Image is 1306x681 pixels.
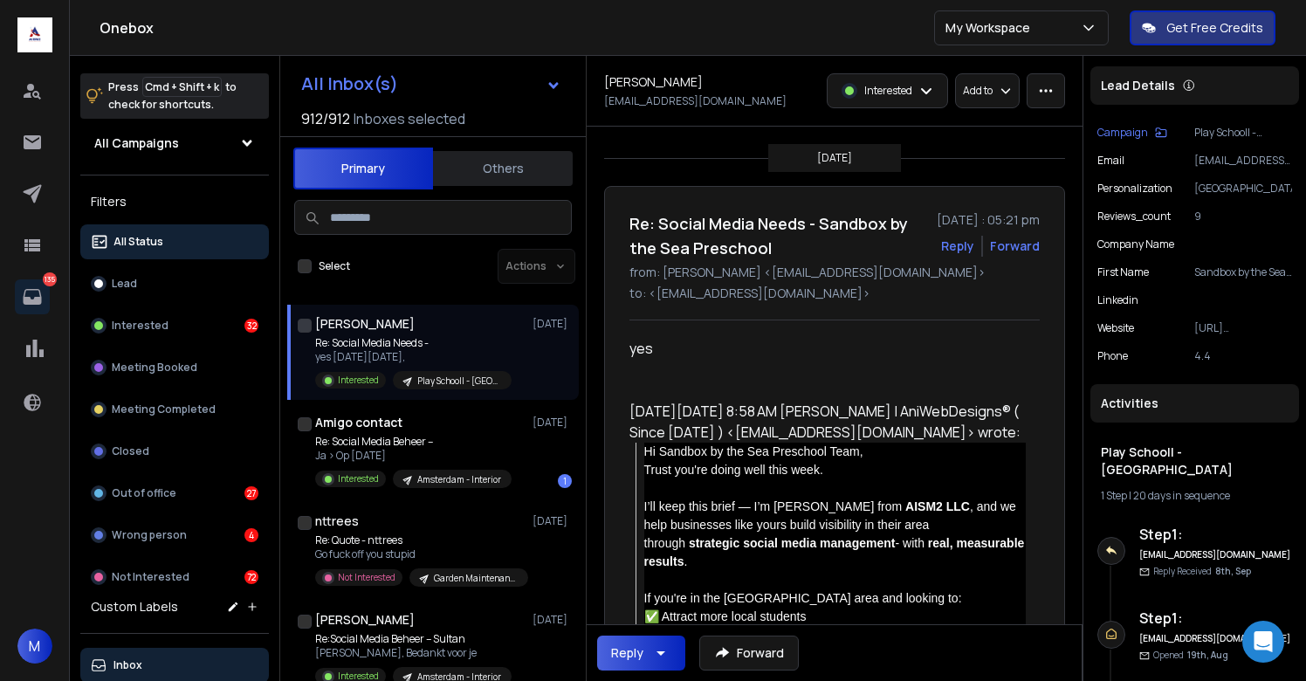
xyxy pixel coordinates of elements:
[1097,154,1124,168] p: Email
[338,472,379,485] p: Interested
[1090,384,1299,423] div: Activities
[417,473,501,486] p: Amsterdam - Interior
[315,336,512,350] p: Re: Social Media Needs -
[315,350,512,364] p: yes [DATE][DATE],
[604,73,703,91] h1: [PERSON_NAME]
[963,84,993,98] p: Add to
[1097,210,1171,224] p: Reviews_count
[315,533,525,547] p: Re: Quote - nttrees
[533,317,572,331] p: [DATE]
[629,285,1040,302] p: to: <[EMAIL_ADDRESS][DOMAIN_NAME]>
[315,512,359,530] h1: nttrees
[597,636,685,671] button: Reply
[604,94,787,108] p: [EMAIL_ADDRESS][DOMAIN_NAME]
[1194,210,1292,224] p: 9
[315,646,512,660] p: [PERSON_NAME], Bedankt voor je
[1194,182,1292,196] p: [GEOGRAPHIC_DATA]
[417,375,501,388] p: Play Schooll - [GEOGRAPHIC_DATA]
[112,486,176,500] p: Out of office
[319,259,350,273] label: Select
[1097,182,1172,196] p: Personalization
[80,560,269,595] button: Not Interested72
[1194,154,1292,168] p: [EMAIL_ADDRESS][DOMAIN_NAME]
[533,514,572,528] p: [DATE]
[108,79,237,113] p: Press to check for shortcuts.
[301,75,398,93] h1: All Inbox(s)
[644,461,1026,479] div: Trust you're doing well this week.
[558,474,572,488] div: 1
[1101,488,1127,503] span: 1 Step
[1097,126,1167,140] button: Campaign
[1097,321,1134,335] p: website
[354,108,465,129] h3: Inboxes selected
[142,77,222,97] span: Cmd + Shift + k
[533,416,572,430] p: [DATE]
[1097,349,1128,363] p: Phone
[80,224,269,259] button: All Status
[905,499,970,513] strong: AISM2 LLC
[80,308,269,343] button: Interested32
[895,536,899,550] span: -
[244,570,258,584] div: 72
[315,547,525,561] p: Go fuck off you stupid
[94,134,179,152] h1: All Campaigns
[293,148,433,189] button: Primary
[1133,488,1230,503] span: 20 days in sequence
[1097,265,1149,279] p: First Name
[315,632,512,646] p: Re:Social Media Beheer – Sultan
[1139,524,1292,545] h6: Step 1 :
[629,211,926,260] h1: Re: Social Media Needs - Sandbox by the Sea Preschool
[644,589,1026,663] div: If you're in the [GEOGRAPHIC_DATA] area and looking to: ✅ Attract more local students ✅ Build rec...
[1097,237,1174,251] p: Company Name
[100,17,934,38] h1: Onebox
[1101,77,1175,94] p: Lead Details
[113,658,142,672] p: Inbox
[315,449,512,463] p: Ja > Op [DATE]
[1101,489,1289,503] div: |
[315,414,402,431] h1: Amigo contact
[80,434,269,469] button: Closed
[43,272,57,286] p: 135
[629,264,1040,281] p: from: [PERSON_NAME] <[EMAIL_ADDRESS][DOMAIN_NAME]>
[80,476,269,511] button: Out of office27
[315,435,512,449] p: Re: Social Media Beheer –
[864,84,912,98] p: Interested
[941,237,974,255] button: Reply
[1139,548,1292,561] h6: [EMAIL_ADDRESS][DOMAIN_NAME]
[287,66,575,101] button: All Inbox(s)
[338,374,379,387] p: Interested
[1153,565,1251,578] p: Reply Received
[17,629,52,664] button: M
[112,528,187,542] p: Wrong person
[244,528,258,542] div: 4
[1194,321,1292,335] p: [URL][DOMAIN_NAME]
[80,266,269,301] button: Lead
[1139,608,1292,629] h6: Step 1 :
[301,108,350,129] span: 912 / 912
[644,498,1026,571] div: I’ll keep this brief — I’m [PERSON_NAME] from , and we help businesses like yours build visibilit...
[113,235,163,249] p: All Status
[1101,444,1289,478] h1: Play Schooll - [GEOGRAPHIC_DATA]
[629,401,1026,443] div: [DATE][DATE] 8:58 AM [PERSON_NAME] | AniWebDesigns® ( Since [DATE] ) <[EMAIL_ADDRESS][DOMAIN_NAME...
[112,570,189,584] p: Not Interested
[315,315,415,333] h1: [PERSON_NAME]
[91,598,178,616] h3: Custom Labels
[80,350,269,385] button: Meeting Booked
[990,237,1040,255] div: Forward
[434,572,518,585] p: Garden Maintenance - [GEOGRAPHIC_DATA]
[629,338,1026,380] div: yes
[689,536,896,550] strong: strategic social media management
[611,644,643,662] div: Reply
[112,277,137,291] p: Lead
[1215,565,1251,577] span: 8th, Sep
[699,636,799,671] button: Forward
[1187,649,1228,661] span: 19th, Aug
[1194,265,1292,279] p: Sandbox by the Sea Preschool
[338,571,395,584] p: Not Interested
[80,189,269,214] h3: Filters
[112,361,197,375] p: Meeting Booked
[1194,349,1292,363] p: 4.4
[817,151,852,165] p: [DATE]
